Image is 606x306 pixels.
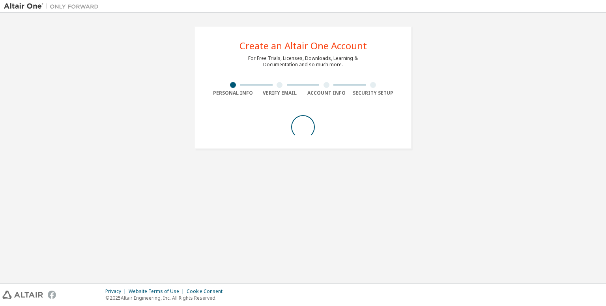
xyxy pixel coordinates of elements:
div: Security Setup [350,90,397,96]
p: © 2025 Altair Engineering, Inc. All Rights Reserved. [105,295,227,301]
div: Cookie Consent [187,288,227,295]
img: altair_logo.svg [2,291,43,299]
div: Personal Info [209,90,256,96]
div: Verify Email [256,90,303,96]
img: facebook.svg [48,291,56,299]
div: Account Info [303,90,350,96]
img: Altair One [4,2,103,10]
div: Create an Altair One Account [239,41,367,50]
div: Website Terms of Use [129,288,187,295]
div: Privacy [105,288,129,295]
div: For Free Trials, Licenses, Downloads, Learning & Documentation and so much more. [248,55,358,68]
